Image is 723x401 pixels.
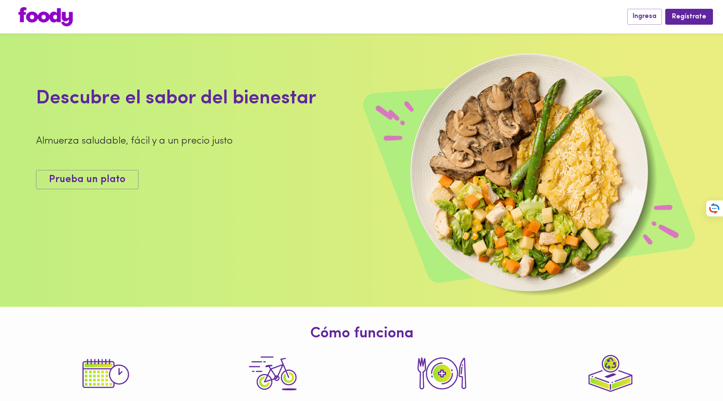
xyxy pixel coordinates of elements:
[674,352,715,393] iframe: Messagebird Livechat Widget
[75,347,133,401] img: tutorial-step-1.png
[633,13,656,21] span: Ingresa
[36,170,138,190] button: Prueba un plato
[36,134,470,148] div: Almuerza saludable, fácil y a un precio justo
[36,85,470,113] div: Descubre el sabor del bienestar
[665,9,713,24] button: Regístrate
[672,13,706,21] span: Regístrate
[627,9,662,24] button: Ingresa
[413,347,471,401] img: tutorial-step-2.png
[18,7,73,26] img: logo.png
[581,347,640,401] img: tutorial-step-4.png
[244,347,302,401] img: tutorial-step-3.png
[49,174,126,186] span: Prueba un plato
[6,326,717,342] h1: Cómo funciona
